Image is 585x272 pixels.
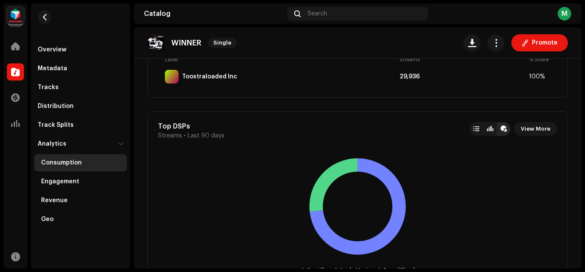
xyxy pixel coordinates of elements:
re-m-nav-item: Revenue [34,192,127,209]
re-m-nav-item: Engagement [34,173,127,190]
re-m-nav-item: Geo [34,211,127,228]
div: Label [165,56,396,63]
div: Track Splits [38,122,74,129]
re-m-nav-item: Overview [34,41,127,58]
div: % Share [529,56,550,63]
img: 12b94e9a-6c17-43bd-9a40-3d8aefda484c [147,34,164,51]
div: Revenue [41,197,68,204]
p: WINNER [171,39,201,48]
re-m-nav-dropdown: Analytics [34,135,127,228]
div: Analytics [38,140,66,147]
span: Streams [158,132,182,139]
span: Search [307,10,327,17]
div: Consumption [41,159,82,166]
re-m-nav-item: Tracks [34,79,127,96]
div: Geo [41,216,54,223]
re-m-nav-item: Track Splits [34,117,127,134]
span: • [184,132,186,139]
img: feab3aad-9b62-475c-8caf-26f15a9573ee [7,7,24,24]
div: Catalog [144,10,284,17]
re-m-nav-item: Consumption [34,154,127,171]
div: Streams [400,56,525,63]
re-m-nav-item: Distribution [34,98,127,115]
div: Top DSPs [158,122,224,131]
span: Single [208,38,236,48]
div: Tracks [38,84,59,91]
div: Overview [38,46,66,53]
div: Engagement [41,178,79,185]
button: View More [514,122,557,136]
button: Promote [511,34,568,51]
span: Last 90 days [188,132,224,139]
div: 29,936 [400,73,525,80]
span: View More [521,120,550,137]
div: Metadata [38,65,67,72]
span: Promote [532,34,558,51]
div: Distribution [38,103,74,110]
div: 100% [529,73,550,80]
div: M [558,7,571,21]
re-m-nav-item: Metadata [34,60,127,77]
div: Tooxtraloaded Inc [182,73,237,80]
